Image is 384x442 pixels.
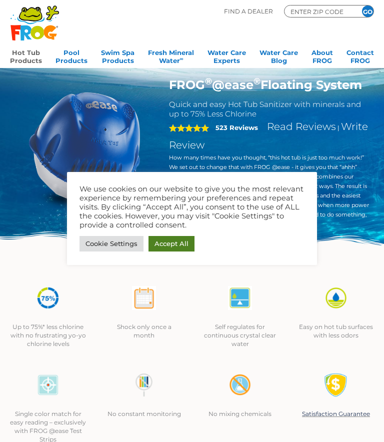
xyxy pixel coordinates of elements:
[132,286,156,310] img: atease-icon-shock-once
[324,373,348,397] img: Satisfaction Guarantee Icon
[15,77,154,216] img: hot-tub-product-atease-system.png
[79,236,143,251] a: Cookie Settings
[106,409,182,418] p: No constant monitoring
[289,7,349,16] input: Zip Code Form
[148,45,194,65] a: Fresh MineralWater∞
[337,124,339,131] span: |
[253,76,260,87] sup: ®
[180,56,183,61] sup: ∞
[10,322,86,348] p: Up to 75%* less chlorine with no frustrating yo-yo chlorine levels
[36,286,60,310] img: icon-atease-75percent-less
[324,286,348,310] img: icon-atease-easy-on
[169,99,369,118] h2: Quick and easy Hot Tub Sanitizer with minerals and up to 75% Less Chlorine
[228,373,252,397] img: no-mixing1
[148,236,194,251] a: Accept All
[169,124,209,132] span: 5
[106,322,182,339] p: Shock only once a month
[132,373,156,397] img: no-constant-monitoring1
[302,410,370,417] a: Satisfaction Guarantee
[205,76,212,87] sup: ®
[259,45,298,65] a: Water CareBlog
[207,45,246,65] a: Water CareExperts
[79,184,304,229] div: We use cookies on our website to give you the most relevant experience by remembering your prefer...
[202,409,278,418] p: No mixing chemicals
[169,77,369,92] h1: FROG @ease Floating System
[346,45,374,65] a: ContactFROG
[202,322,278,348] p: Self regulates for continuous crystal clear water
[101,45,134,65] a: Swim SpaProducts
[10,45,42,65] a: Hot TubProducts
[36,373,60,397] img: icon-atease-color-match
[169,153,369,229] p: How many times have you thought, “this hot tub is just too much work!” We set out to change that ...
[228,286,252,310] img: atease-icon-self-regulates
[215,123,258,131] strong: 523 Reviews
[311,45,333,65] a: AboutFROG
[362,5,373,17] input: GO
[224,5,273,17] p: Find A Dealer
[267,120,336,132] a: Read Reviews
[298,322,374,339] p: Easy on hot tub surfaces with less odors
[55,45,87,65] a: PoolProducts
